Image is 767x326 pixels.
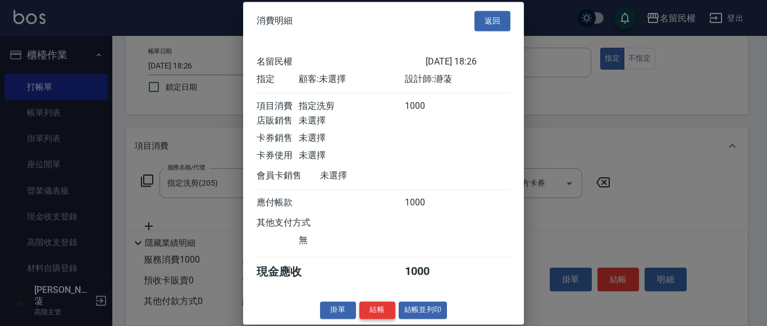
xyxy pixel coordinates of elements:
[257,56,426,68] div: 名留民權
[257,170,320,182] div: 會員卡銷售
[257,132,299,144] div: 卡券銷售
[257,150,299,162] div: 卡券使用
[405,100,447,112] div: 1000
[257,100,299,112] div: 項目消費
[299,132,404,144] div: 未選擇
[257,74,299,85] div: 指定
[257,264,320,279] div: 現金應收
[257,15,293,26] span: 消費明細
[405,264,447,279] div: 1000
[474,11,510,31] button: 返回
[320,301,356,319] button: 掛單
[299,74,404,85] div: 顧客: 未選擇
[299,100,404,112] div: 指定洗剪
[405,74,510,85] div: 設計師: 瀞蓤
[399,301,448,319] button: 結帳並列印
[257,197,299,209] div: 應付帳款
[426,56,510,68] div: [DATE] 18:26
[257,115,299,127] div: 店販銷售
[320,170,426,182] div: 未選擇
[299,235,404,246] div: 無
[257,217,341,229] div: 其他支付方式
[299,115,404,127] div: 未選擇
[405,197,447,209] div: 1000
[359,301,395,319] button: 結帳
[299,150,404,162] div: 未選擇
